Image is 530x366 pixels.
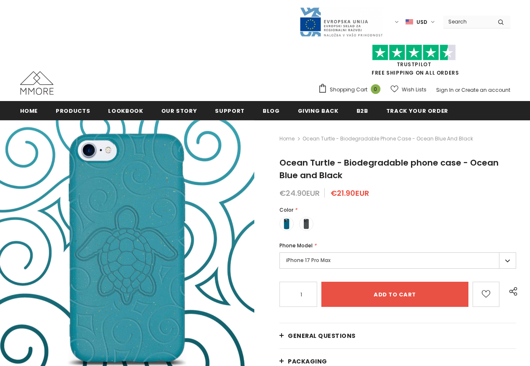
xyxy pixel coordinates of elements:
[302,134,473,144] span: Ocean Turtle - Biodegradable phone case - Ocean Blue and Black
[321,282,468,307] input: Add to cart
[436,86,454,93] a: Sign In
[263,101,280,120] a: Blog
[215,107,245,115] span: support
[357,101,368,120] a: B2B
[56,101,90,120] a: Products
[331,188,369,198] span: €21.90EUR
[279,252,516,269] label: iPhone 17 Pro Max
[20,71,54,95] img: MMORE Cases
[288,332,356,340] span: General Questions
[371,84,380,94] span: 0
[161,101,197,120] a: Our Story
[330,86,367,94] span: Shopping Cart
[397,61,432,68] a: Trustpilot
[455,86,460,93] span: or
[372,44,456,61] img: Trust Pilot Stars
[402,86,427,94] span: Wish Lists
[298,107,339,115] span: Giving back
[279,242,313,249] span: Phone Model
[416,18,427,26] span: USD
[318,83,385,96] a: Shopping Cart 0
[299,7,383,37] img: Javni Razpis
[215,101,245,120] a: support
[357,107,368,115] span: B2B
[386,101,448,120] a: Track your order
[299,18,383,25] a: Javni Razpis
[298,101,339,120] a: Giving back
[161,107,197,115] span: Our Story
[56,107,90,115] span: Products
[279,188,320,198] span: €24.90EUR
[20,107,38,115] span: Home
[461,86,510,93] a: Create an account
[279,157,499,181] span: Ocean Turtle - Biodegradable phone case - Ocean Blue and Black
[390,82,427,97] a: Wish Lists
[108,107,143,115] span: Lookbook
[288,357,327,366] span: PACKAGING
[406,18,413,26] img: USD
[279,206,293,213] span: Color
[279,134,295,144] a: Home
[318,48,510,76] span: FREE SHIPPING ON ALL ORDERS
[20,101,38,120] a: Home
[108,101,143,120] a: Lookbook
[386,107,448,115] span: Track your order
[443,16,491,28] input: Search Site
[263,107,280,115] span: Blog
[279,323,516,348] a: General Questions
